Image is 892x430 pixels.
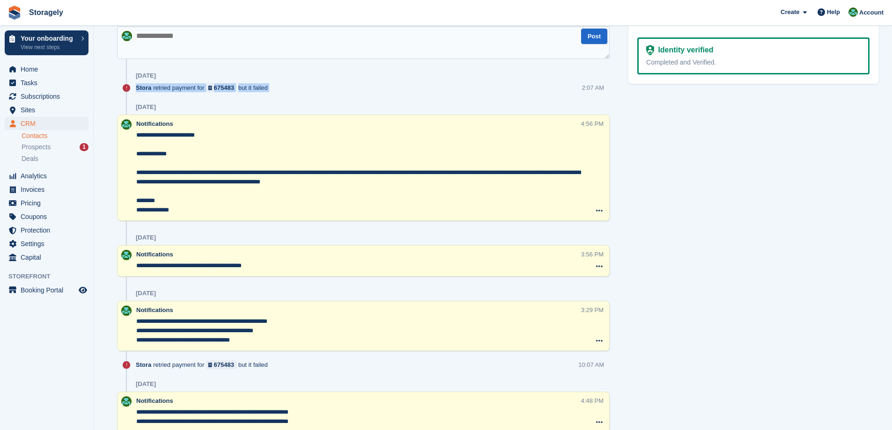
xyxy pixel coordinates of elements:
img: Notifications [122,31,132,41]
a: menu [5,90,88,103]
span: Create [781,7,799,17]
span: Account [859,8,884,17]
img: stora-icon-8386f47178a22dfd0bd8f6a31ec36ba5ce8667c1dd55bd0f319d3a0aa187defe.svg [7,6,22,20]
div: Completed and Verified. [646,58,861,67]
span: Booking Portal [21,284,77,297]
span: Subscriptions [21,90,77,103]
span: Home [21,63,77,76]
div: 2:07 AM [582,83,604,92]
img: Notifications [121,250,132,260]
p: View next steps [21,43,76,51]
span: Prospects [22,143,51,152]
a: menu [5,224,88,237]
a: Contacts [22,131,88,140]
div: 10:07 AM [578,360,604,369]
span: Notifications [136,120,173,127]
span: Notifications [136,306,173,313]
a: menu [5,237,88,250]
a: 675483 [206,360,236,369]
div: [DATE] [136,103,156,111]
a: Your onboarding View next steps [5,30,88,55]
span: Stora [136,83,151,92]
span: CRM [21,117,77,130]
div: 3:29 PM [581,306,604,314]
a: menu [5,63,88,76]
div: [DATE] [136,380,156,388]
span: Invoices [21,183,77,196]
div: [DATE] [136,234,156,241]
span: Stora [136,360,151,369]
div: 1 [80,143,88,151]
span: Analytics [21,169,77,182]
a: Deals [22,154,88,164]
img: Notifications [121,306,132,316]
a: Preview store [77,284,88,296]
img: Identity Verification Ready [646,45,654,55]
a: menu [5,103,88,117]
span: Tasks [21,76,77,89]
button: Post [581,29,607,44]
span: Deals [22,154,38,163]
a: menu [5,117,88,130]
a: Prospects 1 [22,142,88,152]
span: Help [827,7,840,17]
div: retried payment for but it failed [136,360,273,369]
p: Your onboarding [21,35,76,42]
span: Coupons [21,210,77,223]
span: Protection [21,224,77,237]
div: Identity verified [654,44,713,56]
span: Sites [21,103,77,117]
span: Capital [21,251,77,264]
span: Storefront [8,272,93,281]
a: menu [5,251,88,264]
div: 4:48 PM [581,396,604,405]
div: 4:56 PM [581,119,604,128]
div: 675483 [214,360,234,369]
a: menu [5,183,88,196]
a: menu [5,197,88,210]
span: Pricing [21,197,77,210]
a: menu [5,210,88,223]
span: Notifications [136,397,173,404]
div: retried payment for but it failed [136,83,273,92]
span: Settings [21,237,77,250]
div: [DATE] [136,290,156,297]
div: 3:56 PM [581,250,604,259]
a: menu [5,169,88,182]
div: 675483 [214,83,234,92]
a: menu [5,76,88,89]
img: Notifications [848,7,858,17]
a: Storagely [25,5,67,20]
div: [DATE] [136,72,156,80]
img: Notifications [121,396,132,407]
a: 675483 [206,83,236,92]
img: Notifications [121,119,132,130]
a: menu [5,284,88,297]
span: Notifications [136,251,173,258]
